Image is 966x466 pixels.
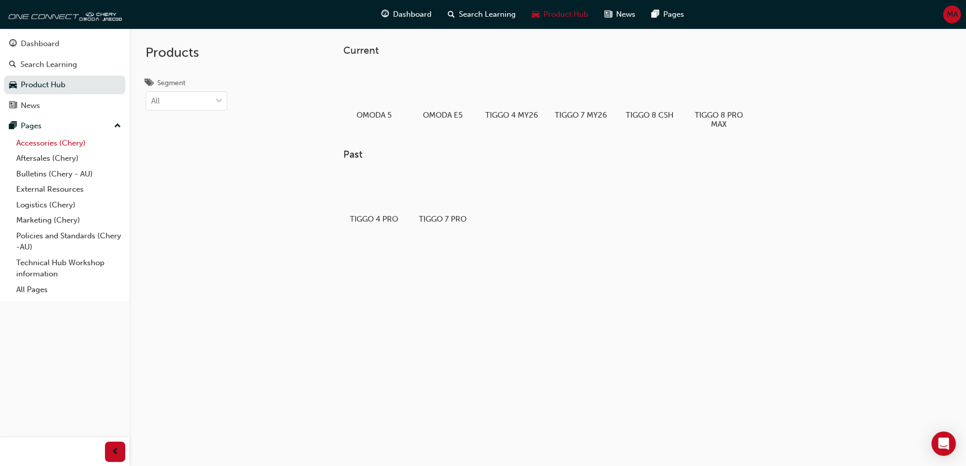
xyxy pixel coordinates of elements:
div: Open Intercom Messenger [932,432,956,456]
div: Segment [157,78,186,88]
a: TIGGO 8 PRO MAX [688,64,749,132]
span: Pages [663,9,684,20]
span: MA [947,9,958,20]
a: Product Hub [4,76,125,94]
button: DashboardSearch LearningProduct HubNews [4,32,125,117]
a: Dashboard [4,34,125,53]
a: Aftersales (Chery) [12,151,125,166]
h3: Past [343,149,919,160]
h5: TIGGO 7 PRO [416,214,470,224]
button: Pages [4,117,125,135]
a: search-iconSearch Learning [440,4,524,25]
h5: TIGGO 8 CSH [623,111,676,120]
a: Bulletins (Chery - AU) [12,166,125,182]
span: car-icon [532,8,540,21]
a: News [4,96,125,115]
a: OMODA E5 [412,64,473,123]
a: TIGGO 7 PRO [412,169,473,228]
h5: OMODA E5 [416,111,470,120]
h5: TIGGO 4 PRO [347,214,401,224]
span: guage-icon [381,8,389,21]
span: pages-icon [9,122,17,131]
h5: TIGGO 8 PRO MAX [692,111,745,129]
a: Policies and Standards (Chery -AU) [12,228,125,255]
span: guage-icon [9,40,17,49]
a: car-iconProduct Hub [524,4,596,25]
a: Logistics (Chery) [12,197,125,213]
div: Search Learning [20,59,77,70]
span: Search Learning [459,9,516,20]
a: Accessories (Chery) [12,135,125,151]
h3: Current [343,45,919,56]
span: car-icon [9,81,17,90]
span: pages-icon [652,8,659,21]
span: tags-icon [146,79,153,88]
a: TIGGO 7 MY26 [550,64,611,123]
a: Technical Hub Workshop information [12,255,125,282]
div: News [21,100,40,112]
a: pages-iconPages [643,4,692,25]
a: TIGGO 4 PRO [343,169,404,228]
h5: TIGGO 4 MY26 [485,111,539,120]
span: prev-icon [112,446,119,458]
a: TIGGO 8 CSH [619,64,680,123]
span: up-icon [114,120,121,133]
span: news-icon [604,8,612,21]
a: guage-iconDashboard [373,4,440,25]
span: news-icon [9,101,17,111]
a: All Pages [12,282,125,298]
div: Pages [21,120,42,132]
span: down-icon [216,95,223,108]
h2: Products [146,45,227,61]
img: oneconnect [5,4,122,24]
a: Search Learning [4,55,125,74]
a: news-iconNews [596,4,643,25]
span: search-icon [9,60,16,69]
a: OMODA 5 [343,64,404,123]
span: search-icon [448,8,455,21]
button: MA [943,6,961,23]
span: News [616,9,635,20]
div: Dashboard [21,38,59,50]
span: Product Hub [544,9,588,20]
span: Dashboard [393,9,432,20]
div: All [151,95,160,107]
h5: TIGGO 7 MY26 [554,111,607,120]
a: External Resources [12,182,125,197]
a: TIGGO 4 MY26 [481,64,542,123]
h5: OMODA 5 [347,111,401,120]
a: Marketing (Chery) [12,212,125,228]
